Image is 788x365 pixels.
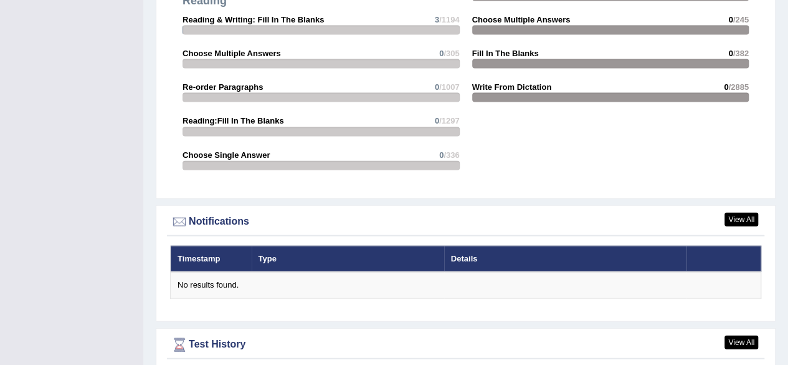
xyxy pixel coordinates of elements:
[728,49,733,58] span: 0
[439,15,460,24] span: /1194
[183,82,263,92] strong: Re-order Paragraphs
[439,82,460,92] span: /1007
[183,15,324,24] strong: Reading & Writing: Fill In The Blanks
[170,213,761,231] div: Notifications
[733,49,749,58] span: /382
[472,15,571,24] strong: Choose Multiple Answers
[728,15,733,24] span: 0
[435,15,439,24] span: 3
[252,246,444,272] th: Type
[728,82,749,92] span: /2885
[444,150,459,160] span: /336
[724,82,728,92] span: 0
[472,49,539,58] strong: Fill In The Blanks
[439,150,444,160] span: 0
[178,280,754,291] div: No results found.
[435,116,439,125] span: 0
[472,82,552,92] strong: Write From Dictation
[170,336,761,354] div: Test History
[439,49,444,58] span: 0
[733,15,749,24] span: /245
[183,150,270,160] strong: Choose Single Answer
[183,116,284,125] strong: Reading:Fill In The Blanks
[724,213,758,226] a: View All
[724,336,758,349] a: View All
[171,246,252,272] th: Timestamp
[435,82,439,92] span: 0
[439,116,460,125] span: /1297
[444,246,686,272] th: Details
[183,49,281,58] strong: Choose Multiple Answers
[444,49,459,58] span: /305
